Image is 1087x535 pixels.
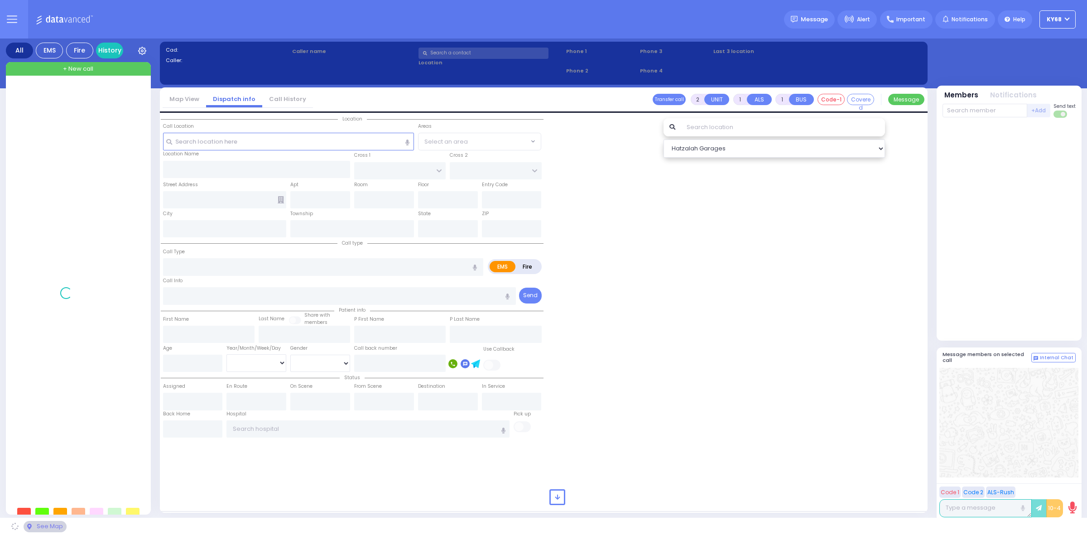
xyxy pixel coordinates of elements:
[163,133,414,150] input: Search location here
[6,43,33,58] div: All
[290,345,308,352] label: Gender
[1040,355,1073,361] span: Internal Chat
[337,240,367,246] span: Call type
[36,14,96,25] img: Logo
[163,181,198,188] label: Street Address
[515,261,540,272] label: Fire
[566,67,637,75] span: Phone 2
[1039,10,1076,29] button: ky68
[163,316,189,323] label: First Name
[354,383,382,390] label: From Scene
[163,150,199,158] label: Location Name
[888,94,924,105] button: Message
[943,104,1027,117] input: Search member
[939,487,961,498] button: Code 1
[290,383,313,390] label: On Scene
[847,94,874,105] button: Covered
[990,90,1037,101] button: Notifications
[986,487,1015,498] button: ALS-Rush
[640,67,711,75] span: Phone 4
[482,210,489,217] label: ZIP
[163,383,185,390] label: Assigned
[418,59,563,67] label: Location
[163,248,185,255] label: Call Type
[1053,103,1076,110] span: Send text
[704,94,729,105] button: UNIT
[418,123,432,130] label: Areas
[514,410,531,418] label: Pick up
[338,116,367,122] span: Location
[66,43,93,58] div: Fire
[418,48,548,59] input: Search a contact
[713,48,817,55] label: Last 3 location
[166,46,289,54] label: Cad:
[354,345,397,352] label: Call back number
[952,15,988,24] span: Notifications
[304,319,327,326] span: members
[653,94,686,105] button: Transfer call
[1013,15,1025,24] span: Help
[1053,110,1068,119] label: Turn off text
[278,196,284,203] span: Other building occupants
[354,181,368,188] label: Room
[490,261,516,272] label: EMS
[206,95,262,103] a: Dispatch info
[418,181,429,188] label: Floor
[262,95,313,103] a: Call History
[163,410,190,418] label: Back Home
[801,15,828,24] span: Message
[292,48,416,55] label: Caller name
[681,118,885,136] input: Search location
[354,152,370,159] label: Cross 1
[1047,15,1062,24] span: ky68
[166,57,289,64] label: Caller:
[163,277,183,284] label: Call Info
[418,383,445,390] label: Destination
[896,15,925,24] span: Important
[424,137,468,146] span: Select an area
[1031,353,1076,363] button: Internal Chat
[163,123,194,130] label: Call Location
[519,288,542,304] button: Send
[789,94,814,105] button: BUS
[450,316,480,323] label: P Last Name
[857,15,870,24] span: Alert
[36,43,63,58] div: EMS
[962,487,985,498] button: Code 2
[259,315,284,323] label: Last Name
[944,90,978,101] button: Members
[943,352,1031,363] h5: Message members on selected call
[290,181,298,188] label: Apt
[226,420,510,438] input: Search hospital
[334,307,370,313] span: Patient info
[226,410,246,418] label: Hospital
[226,383,247,390] label: En Route
[226,345,286,352] div: Year/Month/Week/Day
[482,383,505,390] label: In Service
[24,521,66,532] div: See map
[163,210,173,217] label: City
[450,152,468,159] label: Cross 2
[640,48,711,55] span: Phone 3
[96,43,123,58] a: History
[483,346,515,353] label: Use Callback
[163,95,206,103] a: Map View
[290,210,313,217] label: Township
[791,16,798,23] img: message.svg
[566,48,637,55] span: Phone 1
[340,374,365,381] span: Status
[818,94,845,105] button: Code-1
[418,210,431,217] label: State
[63,64,93,73] span: + New call
[747,94,772,105] button: ALS
[482,181,508,188] label: Entry Code
[354,316,384,323] label: P First Name
[304,312,330,318] small: Share with
[1034,356,1038,361] img: comment-alt.png
[163,345,172,352] label: Age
